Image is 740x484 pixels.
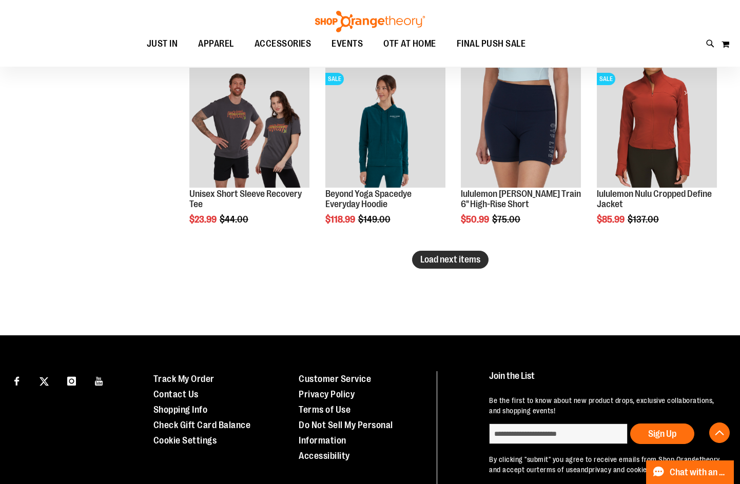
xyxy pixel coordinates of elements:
a: privacy and cookie policy. [589,466,669,474]
a: Visit our Facebook page [8,371,26,389]
a: Product image for lululemon Wunder Train 6" High-Rise Short [461,68,581,189]
img: Twitter [40,377,49,386]
a: Unisex Short Sleeve Recovery Tee [189,189,302,209]
a: JUST IN [137,32,188,56]
span: Load next items [420,254,480,265]
span: $85.99 [597,214,626,225]
img: Product image for lululemon Wunder Train 6" High-Rise Short [461,68,581,188]
img: Product image for Unisex Short Sleeve Recovery Tee [189,68,309,188]
div: product [320,63,451,251]
a: terms of use [537,466,577,474]
span: $137.00 [628,214,660,225]
a: Contact Us [153,389,199,399]
span: $44.00 [220,214,250,225]
a: APPAREL [188,32,244,55]
a: Product image for Beyond Yoga Spacedye Everyday HoodieSALE [325,68,445,189]
a: lululemon Nulu Cropped Define Jacket [597,189,712,209]
span: SALE [597,73,615,85]
span: EVENTS [332,32,363,55]
span: $50.99 [461,214,491,225]
span: Chat with an Expert [670,468,728,477]
a: Terms of Use [299,405,350,415]
a: Do Not Sell My Personal Information [299,420,393,446]
a: Check Gift Card Balance [153,420,251,430]
span: $118.99 [325,214,357,225]
p: Be the first to know about new product drops, exclusive collaborations, and shopping events! [489,395,720,416]
span: ACCESSORIES [255,32,311,55]
span: FINAL PUSH SALE [457,32,526,55]
p: By clicking "submit" you agree to receive emails from Shop Orangetheory and accept our and [489,454,720,475]
input: enter email [489,423,628,444]
button: Sign Up [630,423,694,444]
span: SALE [325,73,344,85]
a: Cookie Settings [153,435,217,446]
span: $75.00 [492,214,522,225]
img: Product image for lululemon Nulu Cropped Define Jacket [597,68,717,188]
a: Privacy Policy [299,389,355,399]
a: Beyond Yoga Spacedye Everyday Hoodie [325,189,412,209]
a: OTF AT HOME [373,32,446,56]
button: Back To Top [709,422,730,443]
h4: Join the List [489,371,720,390]
div: product [592,63,722,251]
a: FINAL PUSH SALE [446,32,536,56]
span: JUST IN [147,32,178,55]
span: $23.99 [189,214,218,225]
a: Visit our X page [35,371,53,389]
a: Product image for Unisex Short Sleeve Recovery Tee [189,68,309,189]
img: Product image for Beyond Yoga Spacedye Everyday Hoodie [325,68,445,188]
a: Track My Order [153,374,215,384]
a: Accessibility [299,451,350,461]
span: APPAREL [198,32,234,55]
a: Visit our Instagram page [63,371,81,389]
a: Visit our Youtube page [90,371,108,389]
div: product [456,63,586,251]
span: $149.00 [358,214,392,225]
a: Product image for lululemon Nulu Cropped Define JacketSALE [597,68,717,189]
div: product [184,63,315,251]
a: lululemon [PERSON_NAME] Train 6" High-Rise Short [461,189,581,209]
button: Load next items [412,251,489,269]
span: OTF AT HOME [383,32,436,55]
a: ACCESSORIES [244,32,322,56]
span: Sign Up [648,429,676,439]
a: Shopping Info [153,405,208,415]
a: EVENTS [321,32,373,56]
img: Shop Orangetheory [314,11,426,32]
button: Chat with an Expert [646,460,734,484]
a: Customer Service [299,374,371,384]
